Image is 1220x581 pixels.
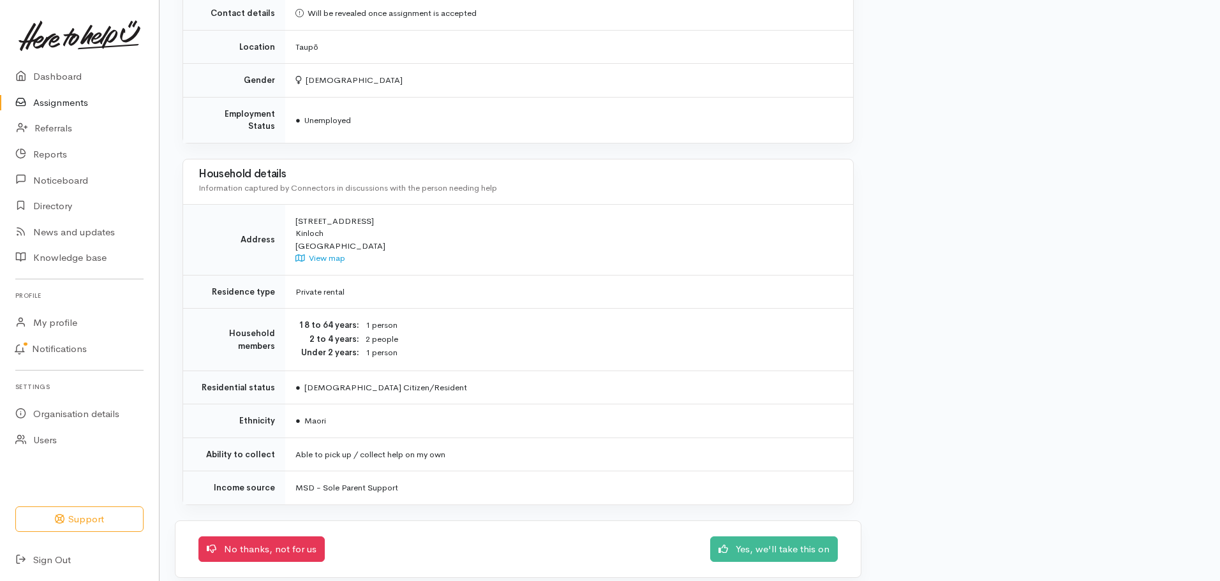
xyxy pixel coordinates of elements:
[295,115,351,126] span: Unemployed
[295,215,838,265] div: [STREET_ADDRESS] Kinloch [GEOGRAPHIC_DATA]
[15,287,144,304] h6: Profile
[710,536,838,563] a: Yes, we'll take this on
[285,471,853,504] td: MSD - Sole Parent Support
[183,64,285,98] td: Gender
[183,204,285,275] td: Address
[366,346,838,360] dd: 1 person
[285,275,853,309] td: Private rental
[183,371,285,404] td: Residential status
[295,319,359,332] dt: 18 to 64 years
[183,97,285,143] td: Employment Status
[295,415,326,426] span: Maori
[198,168,838,180] h3: Household details
[366,319,838,332] dd: 1 person
[183,438,285,471] td: Ability to collect
[183,404,285,438] td: Ethnicity
[295,382,467,393] span: [DEMOGRAPHIC_DATA] Citizen/Resident
[295,333,359,346] dt: 2 to 4 years
[366,333,838,346] dd: 2 people
[183,275,285,309] td: Residence type
[295,115,301,126] span: ●
[15,506,144,533] button: Support
[295,415,301,426] span: ●
[183,309,285,371] td: Household members
[295,346,359,359] dt: Under 2 years
[198,182,497,193] span: Information captured by Connectors in discussions with the person needing help
[285,30,853,64] td: Taupō
[295,253,345,263] a: View map
[183,471,285,504] td: Income source
[295,75,403,85] span: [DEMOGRAPHIC_DATA]
[198,536,325,563] a: No thanks, not for us
[285,438,853,471] td: Able to pick up / collect help on my own
[295,382,301,393] span: ●
[15,378,144,395] h6: Settings
[183,30,285,64] td: Location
